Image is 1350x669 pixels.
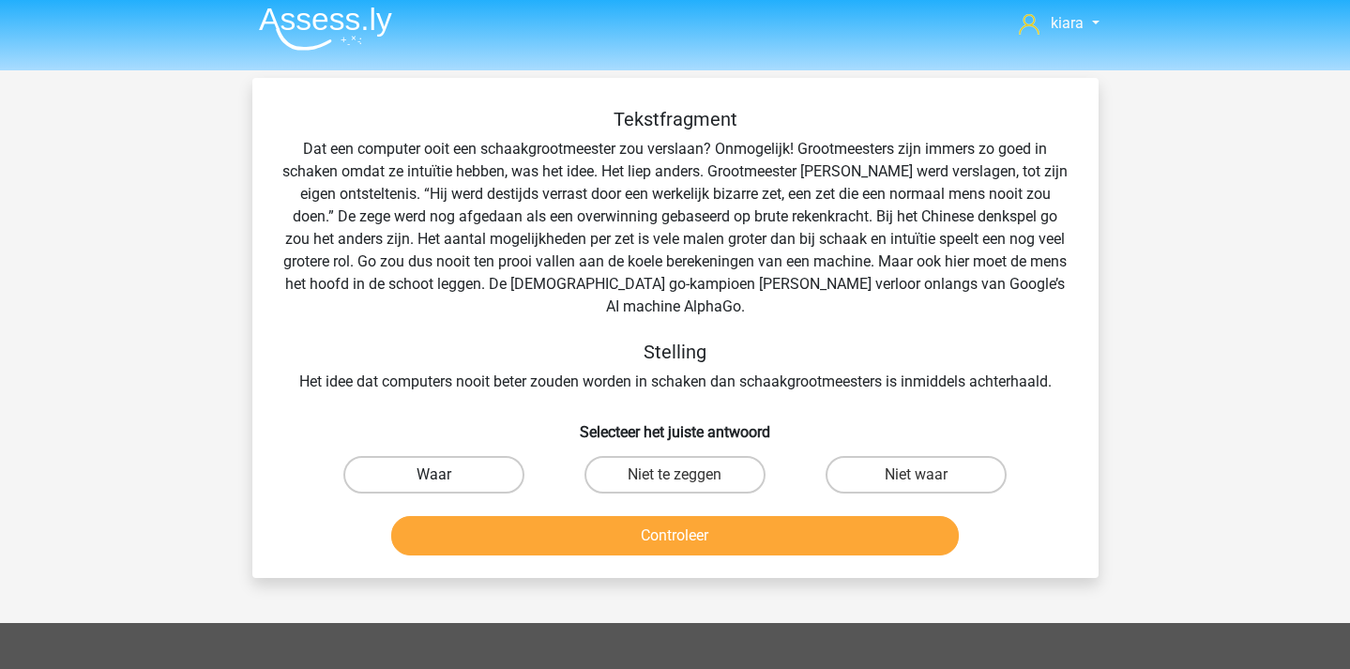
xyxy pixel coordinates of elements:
[259,7,392,51] img: Assessly
[1011,12,1106,35] a: kiara
[282,341,1069,363] h5: Stelling
[282,108,1069,393] div: Dat een computer ooit een schaakgrootmeester zou verslaan? Onmogelijk! Grootmeesters zijn immers ...
[282,408,1069,441] h6: Selecteer het juiste antwoord
[584,456,766,494] label: Niet te zeggen
[826,456,1007,494] label: Niet waar
[391,516,959,555] button: Controleer
[343,456,524,494] label: Waar
[282,108,1069,130] h5: Tekstfragment
[1051,14,1084,32] span: kiara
